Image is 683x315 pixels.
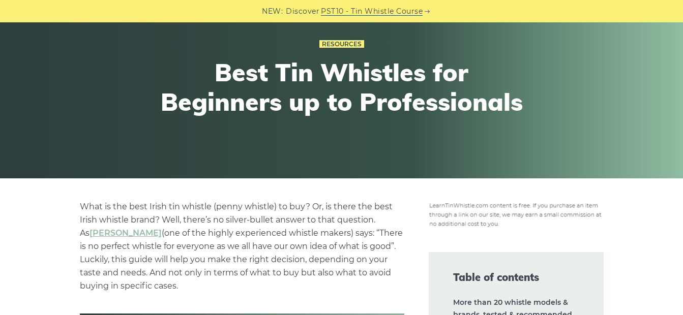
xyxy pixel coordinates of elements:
[429,200,604,228] img: disclosure
[90,228,162,238] a: undefined (opens in a new tab)
[321,6,423,17] a: PST10 - Tin Whistle Course
[319,40,364,48] a: Resources
[262,6,283,17] span: NEW:
[286,6,319,17] span: Discover
[453,270,579,285] span: Table of contents
[80,200,404,293] p: What is the best Irish tin whistle (penny whistle) to buy? Or, is there the best Irish whistle br...
[155,58,529,116] h1: Best Tin Whistles for Beginners up to Professionals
